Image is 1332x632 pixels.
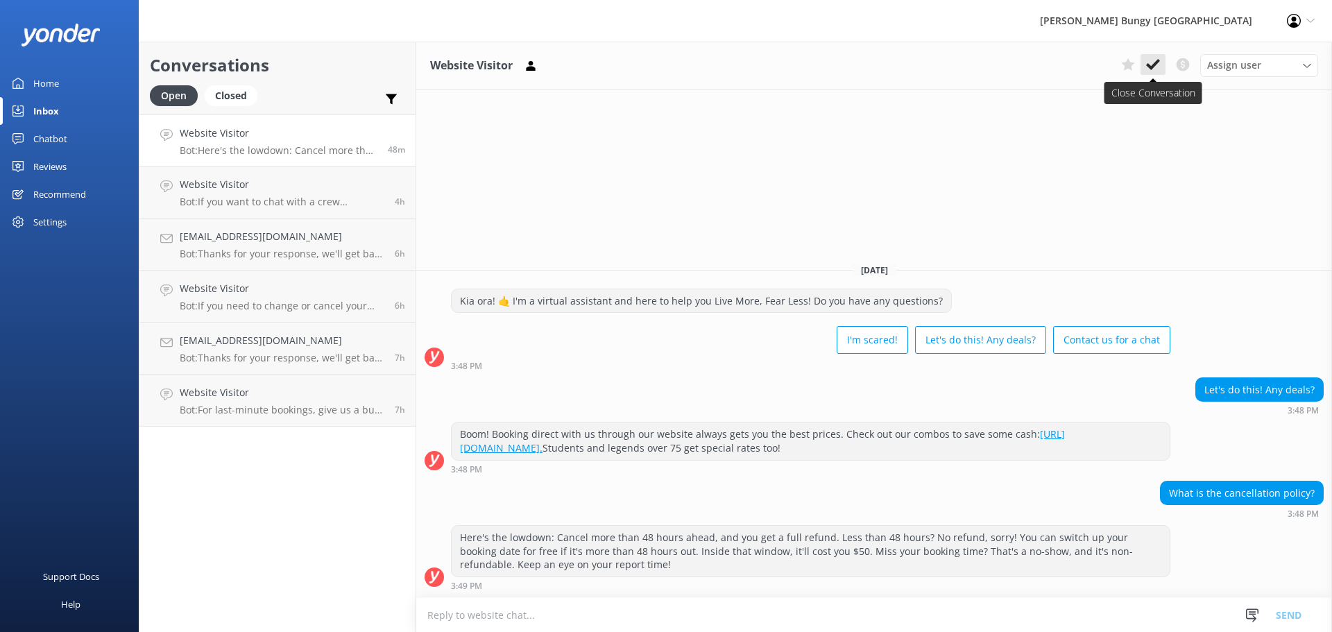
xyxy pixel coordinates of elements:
[139,166,416,219] a: Website VisitorBot:If you want to chat with a crew member, call us at [PHONE_NUMBER] or [PHONE_NU...
[139,271,416,323] a: Website VisitorBot:If you need to change or cancel your booking, give us a call at [PHONE_NUMBER]...
[180,385,384,400] h4: Website Visitor
[915,326,1046,354] button: Let's do this! Any deals?
[452,289,951,313] div: Kia ora! 🤙 I'm a virtual assistant and here to help you Live More, Fear Less! Do you have any que...
[395,248,405,259] span: Sep 29 2025 10:30am (UTC +13:00) Pacific/Auckland
[1288,407,1319,415] strong: 3:48 PM
[180,126,377,141] h4: Website Visitor
[139,114,416,166] a: Website VisitorBot:Here's the lowdown: Cancel more than 48 hours ahead, and you get a full refund...
[139,219,416,271] a: [EMAIL_ADDRESS][DOMAIN_NAME]Bot:Thanks for your response, we'll get back to you as soon as we can...
[460,427,1065,454] a: [URL][DOMAIN_NAME].
[180,144,377,157] p: Bot: Here's the lowdown: Cancel more than 48 hours ahead, and you get a full refund. Less than 48...
[150,85,198,106] div: Open
[43,563,99,590] div: Support Docs
[451,361,1170,370] div: Sep 29 2025 03:48pm (UTC +13:00) Pacific/Auckland
[180,177,384,192] h4: Website Visitor
[205,87,264,103] a: Closed
[150,52,405,78] h2: Conversations
[33,69,59,97] div: Home
[853,264,896,276] span: [DATE]
[395,196,405,207] span: Sep 29 2025 11:38am (UTC +13:00) Pacific/Auckland
[139,323,416,375] a: [EMAIL_ADDRESS][DOMAIN_NAME]Bot:Thanks for your response, we'll get back to you as soon as we can...
[1160,509,1324,518] div: Sep 29 2025 03:48pm (UTC +13:00) Pacific/Auckland
[451,582,482,590] strong: 3:49 PM
[61,590,80,618] div: Help
[430,57,513,75] h3: Website Visitor
[180,352,384,364] p: Bot: Thanks for your response, we'll get back to you as soon as we can during opening hours.
[180,196,384,208] p: Bot: If you want to chat with a crew member, call us at [PHONE_NUMBER] or [PHONE_NUMBER]. You can...
[33,125,67,153] div: Chatbot
[1196,378,1323,402] div: Let's do this! Any deals?
[395,352,405,364] span: Sep 29 2025 09:05am (UTC +13:00) Pacific/Auckland
[388,144,405,155] span: Sep 29 2025 03:48pm (UTC +13:00) Pacific/Auckland
[180,333,384,348] h4: [EMAIL_ADDRESS][DOMAIN_NAME]
[205,85,257,106] div: Closed
[33,208,67,236] div: Settings
[395,404,405,416] span: Sep 29 2025 08:55am (UTC +13:00) Pacific/Auckland
[451,466,482,474] strong: 3:48 PM
[395,300,405,311] span: Sep 29 2025 09:44am (UTC +13:00) Pacific/Auckland
[837,326,908,354] button: I'm scared!
[139,375,416,427] a: Website VisitorBot:For last-minute bookings, give us a buzz at [PHONE_NUMBER]. They'll sort you o...
[33,153,67,180] div: Reviews
[452,422,1170,459] div: Boom! Booking direct with us through our website always gets you the best prices. Check out our c...
[1288,510,1319,518] strong: 3:48 PM
[33,180,86,208] div: Recommend
[180,281,384,296] h4: Website Visitor
[180,229,384,244] h4: [EMAIL_ADDRESS][DOMAIN_NAME]
[21,24,101,46] img: yonder-white-logo.png
[1207,58,1261,73] span: Assign user
[1053,326,1170,354] button: Contact us for a chat
[1200,54,1318,76] div: Assign User
[150,87,205,103] a: Open
[180,404,384,416] p: Bot: For last-minute bookings, give us a buzz at [PHONE_NUMBER]. They'll sort you out!
[1161,481,1323,505] div: What is the cancellation policy?
[33,97,59,125] div: Inbox
[451,464,1170,474] div: Sep 29 2025 03:48pm (UTC +13:00) Pacific/Auckland
[180,248,384,260] p: Bot: Thanks for your response, we'll get back to you as soon as we can during opening hours.
[180,300,384,312] p: Bot: If you need to change or cancel your booking, give us a call at [PHONE_NUMBER] or [PHONE_NUM...
[452,526,1170,577] div: Here's the lowdown: Cancel more than 48 hours ahead, and you get a full refund. Less than 48 hour...
[451,362,482,370] strong: 3:48 PM
[1195,405,1324,415] div: Sep 29 2025 03:48pm (UTC +13:00) Pacific/Auckland
[451,581,1170,590] div: Sep 29 2025 03:49pm (UTC +13:00) Pacific/Auckland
